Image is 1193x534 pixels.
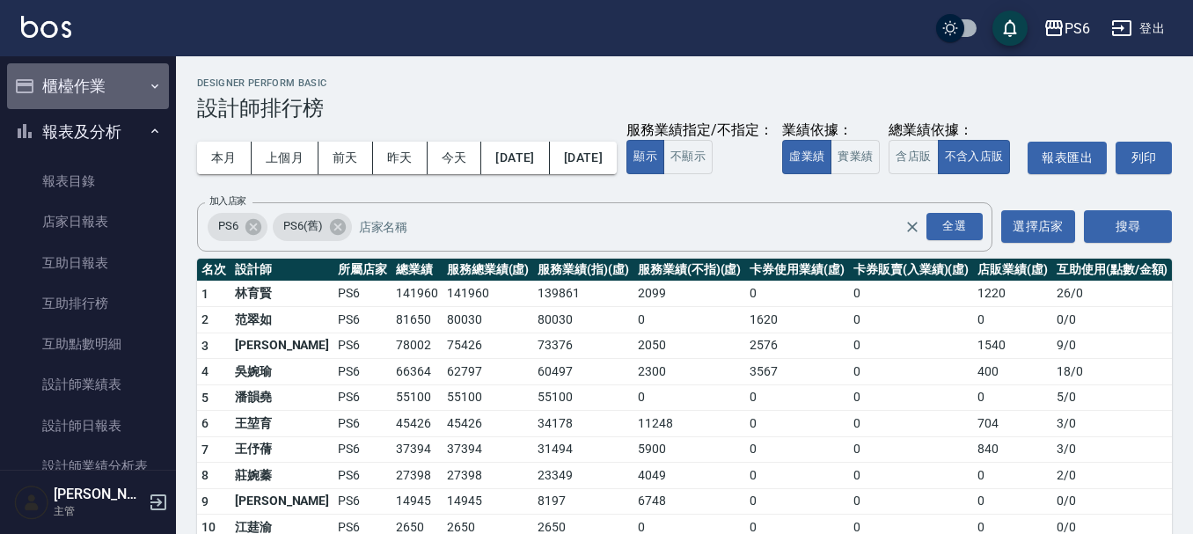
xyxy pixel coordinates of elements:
span: 1 [201,287,209,301]
button: PS6 [1036,11,1097,47]
button: [DATE] [550,142,617,174]
button: Open [923,209,986,244]
button: [DATE] [481,142,549,174]
td: 2050 [633,333,745,359]
td: 75426 [443,333,534,359]
td: 18 / 0 [1052,359,1172,385]
td: 37394 [443,436,534,463]
td: 林育賢 [231,281,333,307]
label: 加入店家 [209,194,246,208]
td: PS6 [333,463,392,489]
td: 0 [849,359,973,385]
td: 26 / 0 [1052,281,1172,307]
td: 0 [745,488,849,515]
td: 0 [745,411,849,437]
a: 設計師業績表 [7,364,169,405]
div: 業績依據： [782,121,880,140]
a: 報表目錄 [7,161,169,201]
td: 73376 [533,333,633,359]
td: 23349 [533,463,633,489]
td: PS6 [333,488,392,515]
a: 互助點數明細 [7,324,169,364]
td: 0 [745,384,849,411]
td: 3 / 0 [1052,436,1172,463]
div: PS6(舊) [273,213,352,241]
td: 6748 [633,488,745,515]
th: 名次 [197,259,231,282]
td: 2300 [633,359,745,385]
td: 0 [849,488,973,515]
td: 3 / 0 [1052,411,1172,437]
td: 31494 [533,436,633,463]
td: 840 [973,436,1052,463]
td: 莊婉蓁 [231,463,333,489]
button: 本月 [197,142,252,174]
td: 吳婉瑜 [231,359,333,385]
td: 范翠如 [231,307,333,333]
td: 60497 [533,359,633,385]
a: 互助日報表 [7,243,169,283]
th: 卡券使用業績(虛) [745,259,849,282]
th: 服務業績(指)(虛) [533,259,633,282]
button: 不顯示 [663,140,713,174]
button: 虛業績 [782,140,831,174]
td: 0 [745,463,849,489]
button: Clear [900,215,925,239]
td: 80030 [443,307,534,333]
td: 0 [745,436,849,463]
th: 卡券販賣(入業績)(虛) [849,259,973,282]
td: 王伃蒨 [231,436,333,463]
a: 店家日報表 [7,201,169,242]
button: 含店販 [889,140,938,174]
button: 登出 [1104,12,1172,45]
img: Person [14,485,49,520]
div: PS6 [208,213,267,241]
td: 141960 [443,281,534,307]
a: 設計師業績分析表 [7,446,169,486]
td: PS6 [333,281,392,307]
button: 報表匯出 [1028,142,1107,174]
td: 400 [973,359,1052,385]
th: 服務業績(不指)(虛) [633,259,745,282]
div: PS6 [1065,18,1090,40]
a: 設計師日報表 [7,406,169,446]
div: 服務業績指定/不指定： [626,121,773,140]
button: 上個月 [252,142,318,174]
td: 55100 [392,384,443,411]
div: 總業績依據： [889,121,1019,140]
td: 0 [849,384,973,411]
td: PS6 [333,411,392,437]
td: 王堃育 [231,411,333,437]
h2: Designer Perform Basic [197,77,1172,89]
button: 今天 [428,142,482,174]
span: PS6(舊) [273,217,333,235]
td: 0 [973,463,1052,489]
td: 45426 [392,411,443,437]
td: 0 [745,281,849,307]
td: 0 / 0 [1052,307,1172,333]
td: 141960 [392,281,443,307]
td: 34178 [533,411,633,437]
button: 搜尋 [1084,210,1172,243]
td: 0 [633,307,745,333]
td: 80030 [533,307,633,333]
input: 店家名稱 [355,211,935,242]
button: 昨天 [373,142,428,174]
button: 實業績 [831,140,880,174]
td: PS6 [333,359,392,385]
span: 3 [201,339,209,353]
td: 0 [633,384,745,411]
td: PS6 [333,436,392,463]
td: PS6 [333,384,392,411]
td: 0 [849,436,973,463]
td: 9 / 0 [1052,333,1172,359]
button: 報表及分析 [7,109,169,155]
td: 55100 [443,384,534,411]
th: 總業績 [392,259,443,282]
h5: [PERSON_NAME] [54,486,143,503]
p: 主管 [54,503,143,519]
td: 0 [973,488,1052,515]
td: 2576 [745,333,849,359]
td: 66364 [392,359,443,385]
